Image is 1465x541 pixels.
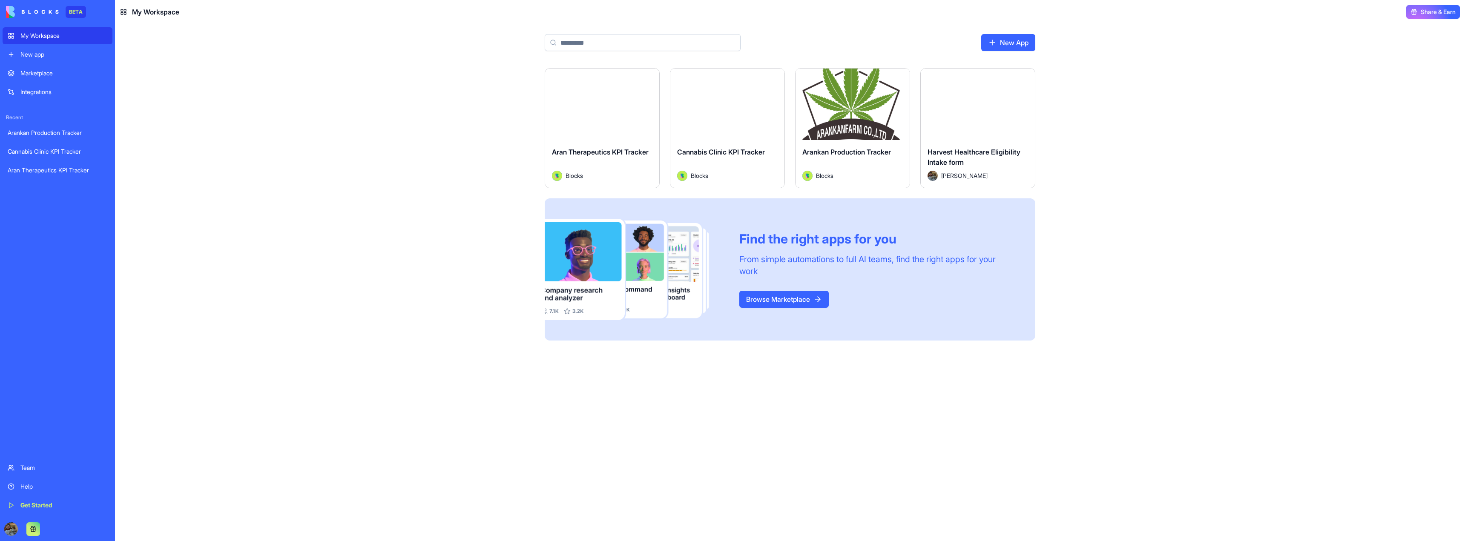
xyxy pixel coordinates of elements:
[816,171,833,180] span: Blocks
[20,69,107,77] div: Marketplace
[1406,5,1460,19] button: Share & Earn
[132,7,179,17] span: My Workspace
[3,27,112,44] a: My Workspace
[545,219,726,321] img: Frame_181_egmpey.png
[20,88,107,96] div: Integrations
[20,501,107,510] div: Get Started
[1421,8,1456,16] span: Share & Earn
[8,166,107,175] div: Aran Therapeutics KPI Tracker
[3,497,112,514] a: Get Started
[3,162,112,179] a: Aran Therapeutics KPI Tracker
[670,68,785,188] a: Cannabis Clinic KPI TrackerAvatarBlocks
[6,6,86,18] a: BETA
[795,68,910,188] a: Arankan Production TrackerAvatarBlocks
[20,482,107,491] div: Help
[920,68,1035,188] a: Harvest Healthcare Eligibility Intake formAvatar[PERSON_NAME]
[3,459,112,476] a: Team
[3,478,112,495] a: Help
[739,291,829,308] a: Browse Marketplace
[928,171,938,181] img: Avatar
[802,148,891,156] span: Arankan Production Tracker
[552,171,562,181] img: Avatar
[3,65,112,82] a: Marketplace
[691,171,708,180] span: Blocks
[3,114,112,121] span: Recent
[66,6,86,18] div: BETA
[566,171,583,180] span: Blocks
[552,148,649,156] span: Aran Therapeutics KPI Tracker
[3,83,112,100] a: Integrations
[545,68,660,188] a: Aran Therapeutics KPI TrackerAvatarBlocks
[4,522,18,536] img: ACg8ocLckqTCADZMVyP0izQdSwexkWcE6v8a1AEXwgvbafi3xFy3vSx8=s96-c
[739,253,1015,277] div: From simple automations to full AI teams, find the right apps for your work
[941,171,988,180] span: [PERSON_NAME]
[20,31,107,40] div: My Workspace
[677,171,687,181] img: Avatar
[739,231,1015,246] div: Find the right apps for you
[20,50,107,59] div: New app
[3,143,112,160] a: Cannabis Clinic KPI Tracker
[802,171,813,181] img: Avatar
[8,147,107,156] div: Cannabis Clinic KPI Tracker
[3,124,112,141] a: Arankan Production Tracker
[677,148,765,156] span: Cannabis Clinic KPI Tracker
[3,46,112,63] a: New app
[20,464,107,472] div: Team
[981,34,1035,51] a: New App
[928,148,1020,166] span: Harvest Healthcare Eligibility Intake form
[8,129,107,137] div: Arankan Production Tracker
[6,6,59,18] img: logo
